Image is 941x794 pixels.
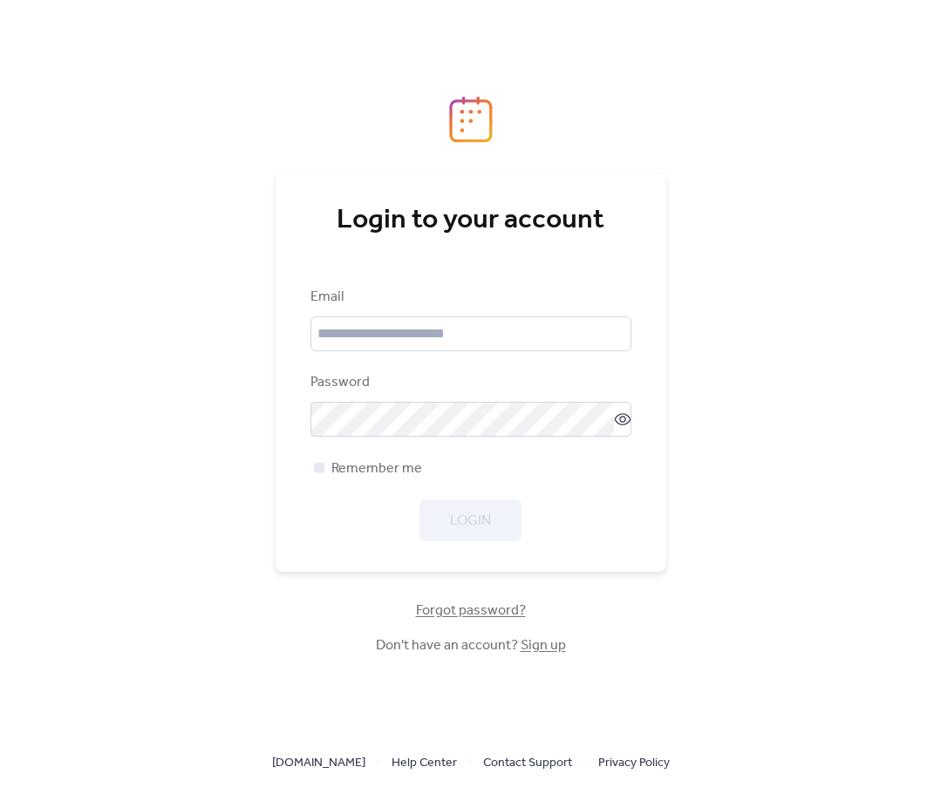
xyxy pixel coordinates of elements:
span: Help Center [392,753,457,774]
a: Help Center [392,751,457,773]
span: Remember me [331,458,422,479]
span: Don't have an account? [376,635,566,656]
div: Email [310,287,628,308]
a: [DOMAIN_NAME] [272,751,365,773]
span: [DOMAIN_NAME] [272,753,365,774]
a: Sign up [521,632,566,659]
span: Privacy Policy [598,753,670,774]
img: logo [449,96,493,143]
a: Forgot password? [416,606,526,615]
div: Login to your account [310,203,631,238]
div: Password [310,372,628,393]
a: Contact Support [483,751,572,773]
a: Privacy Policy [598,751,670,773]
span: Forgot password? [416,601,526,621]
span: Contact Support [483,753,572,774]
